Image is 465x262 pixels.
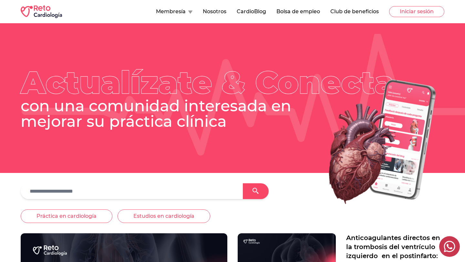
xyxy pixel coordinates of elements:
button: Iniciar sesión [389,6,444,17]
img: Heart [299,72,444,212]
button: Bolsa de empleo [276,8,320,15]
button: Nosotros [203,8,226,15]
button: Estudios en cardiología [118,209,210,223]
img: RETO Cardio Logo [21,5,62,18]
button: Membresía [156,8,192,15]
button: Práctica en cardiología [21,209,112,223]
button: CardioBlog [237,8,266,15]
button: Club de beneficios [330,8,379,15]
